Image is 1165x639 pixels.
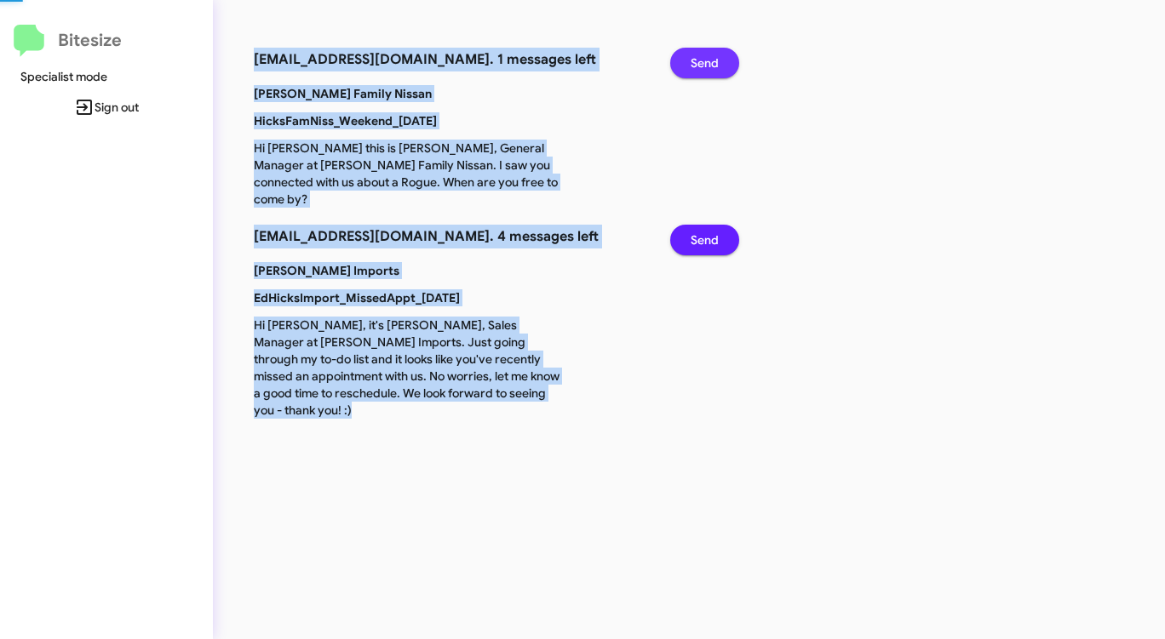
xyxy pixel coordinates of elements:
[670,225,739,255] button: Send
[691,225,719,255] span: Send
[254,113,437,128] b: HicksFamNiss_Weekend_[DATE]
[254,48,645,71] h3: [EMAIL_ADDRESS][DOMAIN_NAME]. 1 messages left
[14,92,199,123] span: Sign out
[670,48,739,78] button: Send
[691,48,719,78] span: Send
[14,25,122,57] a: Bitesize
[254,263,399,278] b: [PERSON_NAME] Imports
[241,317,574,419] p: Hi [PERSON_NAME], it's [PERSON_NAME], Sales Manager at [PERSON_NAME] Imports. Just going through ...
[254,290,460,305] b: EdHicksImport_MissedAppt_[DATE]
[254,225,645,248] h3: [EMAIL_ADDRESS][DOMAIN_NAME]. 4 messages left
[241,140,574,208] p: Hi [PERSON_NAME] this is [PERSON_NAME], General Manager at [PERSON_NAME] Family Nissan. I saw you...
[254,86,432,101] b: [PERSON_NAME] Family Nissan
